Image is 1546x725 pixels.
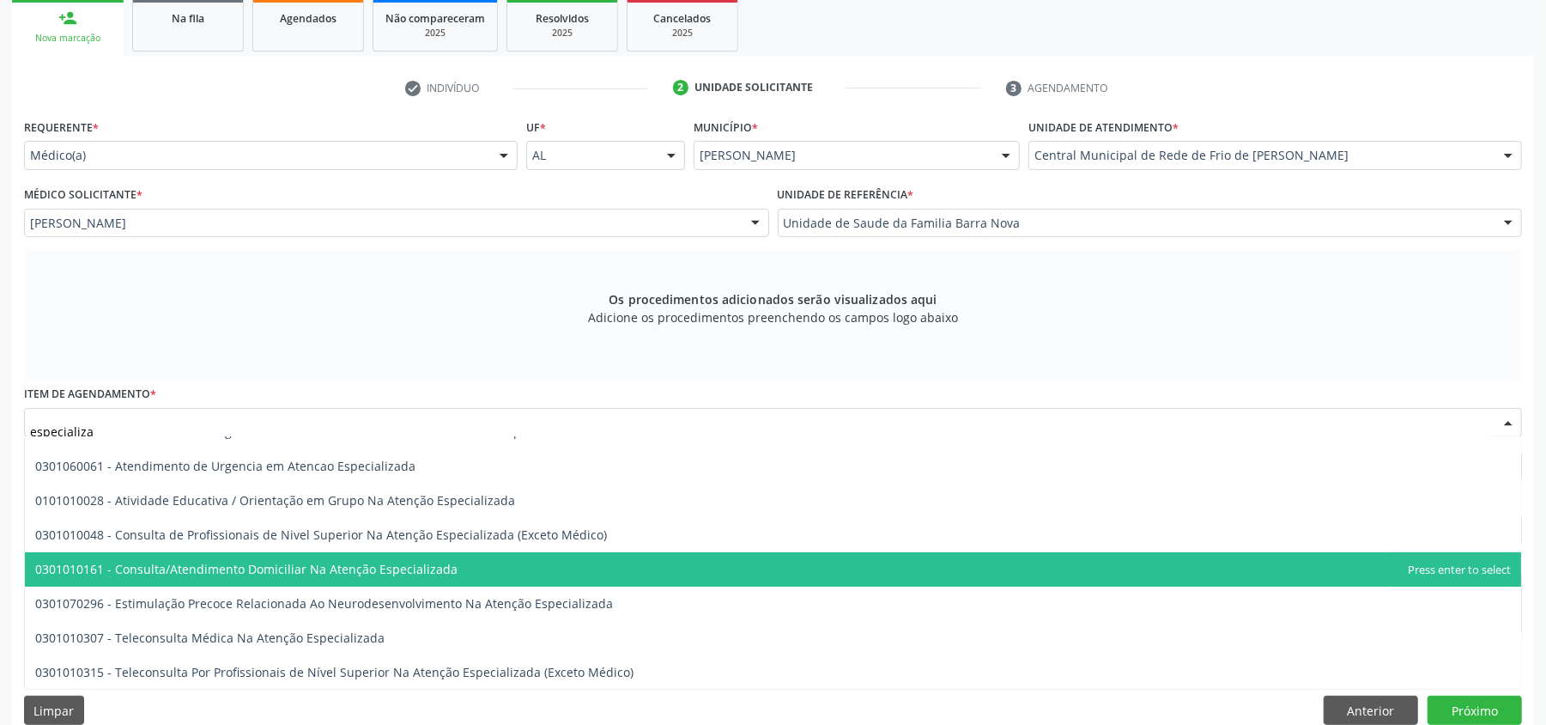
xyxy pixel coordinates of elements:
[30,215,734,232] span: [PERSON_NAME]
[58,9,77,27] div: person_add
[519,27,605,40] div: 2025
[536,11,589,26] span: Resolvidos
[609,290,937,308] span: Os procedimentos adicionados serão visualizados aqui
[1034,147,1487,164] span: Central Municipal de Rede de Frio de [PERSON_NAME]
[35,492,515,509] span: 0101010028 - Atividade Educativa / Orientação em Grupo Na Atenção Especializada
[30,147,482,164] span: Médico(a)
[35,561,458,577] span: 0301010161 - Consulta/Atendimento Domiciliar Na Atenção Especializada
[532,147,650,164] span: AL
[24,32,112,45] div: Nova marcação
[654,11,712,26] span: Cancelados
[35,664,634,680] span: 0301010315 - Teleconsulta Por Profissionais de Nível Superior Na Atenção Especializada (Exceto Mé...
[640,27,725,40] div: 2025
[35,527,607,543] span: 0301010048 - Consulta de Profissionais de Nivel Superior Na Atenção Especializada (Exceto Médico)
[1428,696,1522,725] button: Próximo
[778,182,914,209] label: Unidade de referência
[526,114,546,141] label: UF
[588,308,958,326] span: Adicione os procedimentos preenchendo os campos logo abaixo
[385,27,485,40] div: 2025
[30,414,1487,448] input: Buscar por procedimento
[35,458,415,474] span: 0301060061 - Atendimento de Urgencia em Atencao Especializada
[24,114,99,141] label: Requerente
[700,147,985,164] span: [PERSON_NAME]
[385,11,485,26] span: Não compareceram
[35,595,613,612] span: 0301070296 - Estimulação Precoce Relacionada Ao Neurodesenvolvimento Na Atenção Especializada
[784,215,1488,232] span: Unidade de Saude da Familia Barra Nova
[172,11,204,26] span: Na fila
[1028,114,1179,141] label: Unidade de atendimento
[673,80,688,95] div: 2
[280,11,336,26] span: Agendados
[24,381,156,408] label: Item de agendamento
[35,630,385,646] span: 0301010307 - Teleconsulta Médica Na Atenção Especializada
[1324,696,1418,725] button: Anterior
[24,182,142,209] label: Médico Solicitante
[694,114,758,141] label: Município
[694,80,813,95] div: Unidade solicitante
